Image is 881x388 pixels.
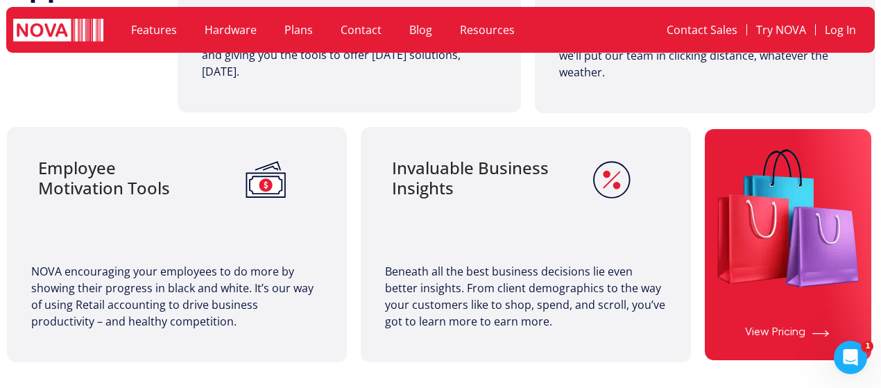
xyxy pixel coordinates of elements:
[191,14,271,46] a: Hardware
[747,14,815,46] a: Try NOVA
[13,19,103,44] img: logo white
[117,14,191,46] a: Features
[395,14,446,46] a: Blog
[834,341,867,374] iframe: Intercom live chat
[117,14,604,46] nav: Menu
[271,14,327,46] a: Plans
[816,14,865,46] a: Log In
[862,341,873,352] span: 1
[327,14,395,46] a: Contact
[658,14,746,46] a: Contact Sales
[618,14,864,46] nav: Menu
[31,263,323,330] p: NOVA encouraging your employees to do more by showing their progress in black and white. It’s our...
[392,158,551,199] p: Invaluable Business Insights
[385,263,667,330] p: Beneath all the best business decisions lie even better insights. From client demographics to the...
[745,326,805,337] a: View Pricing
[446,14,529,46] a: Resources
[38,158,203,199] p: Employee Motivation Tools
